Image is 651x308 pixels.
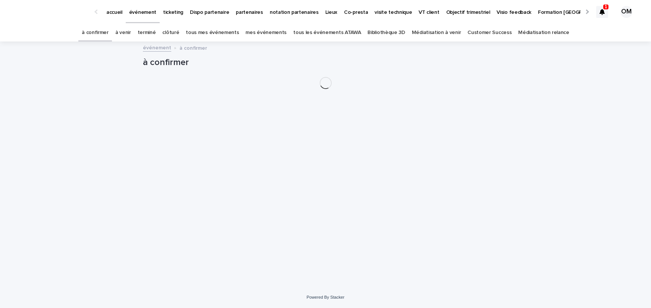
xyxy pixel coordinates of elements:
[412,24,461,41] a: Médiatisation à venir
[596,6,608,18] div: 1
[245,24,287,41] a: mes événements
[293,24,361,41] a: tous les événements ATAWA
[367,24,405,41] a: Bibliothèque 3D
[186,24,239,41] a: tous mes événements
[143,43,171,52] a: événement
[518,24,569,41] a: Médiatisation relance
[605,4,607,9] p: 1
[115,24,131,41] a: à venir
[143,57,508,68] h1: à confirmer
[307,295,344,299] a: Powered By Stacker
[138,24,156,41] a: terminé
[162,24,179,41] a: clôturé
[620,6,632,18] div: OM
[15,4,87,19] img: Ls34BcGeRexTGTNfXpUC
[179,43,207,52] p: à confirmer
[82,24,109,41] a: à confirmer
[467,24,511,41] a: Customer Success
